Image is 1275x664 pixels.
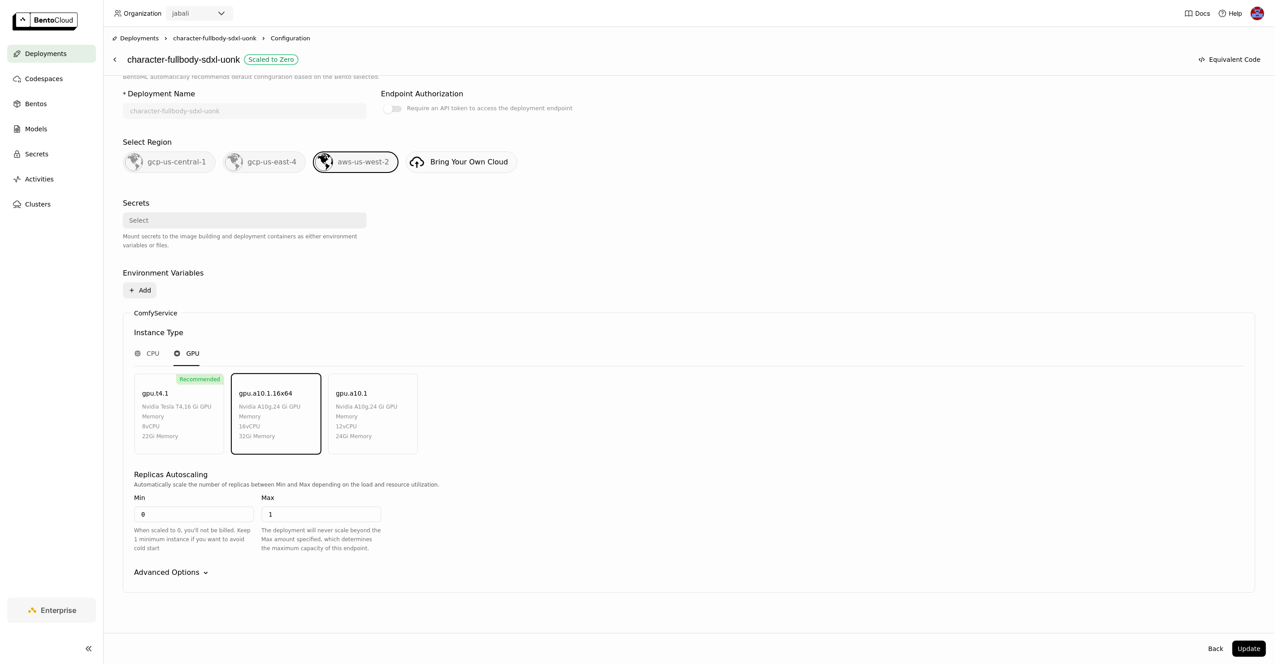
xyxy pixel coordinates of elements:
div: 16 vCPU [239,422,316,431]
img: Jhonatan Oliveira [1251,7,1264,20]
a: Codespaces [7,70,96,88]
div: , 24 Gi GPU Memory [336,402,413,422]
div: Select [129,216,148,225]
svg: Plus [128,287,135,294]
div: gpu.a10.1nvidia a10g,24 Gi GPU Memory12vCPU24Gi Memory [328,374,418,454]
span: Deployments [120,34,159,43]
div: , 16 Gi GPU Memory [142,402,219,422]
div: Automatically scale the number of replicas between Min and Max depending on the load and resource... [134,480,1244,489]
div: 8 vCPU [142,422,219,431]
span: Deployments [25,48,67,59]
a: Activities [7,170,96,188]
div: , 24 Gi GPU Memory [239,402,316,422]
img: logo [13,13,78,30]
div: Instance Type [134,328,183,338]
div: character-fullbody-sdxl-uonk [127,51,1188,68]
div: jabali [172,9,189,18]
div: Replicas Autoscaling [134,470,208,480]
a: Secrets [7,145,96,163]
div: Scaled to Zero [248,56,294,63]
span: Bring Your Own Cloud [430,158,508,166]
a: Clusters [7,195,96,213]
span: nvidia a10g [239,404,272,410]
div: Select Region [123,137,172,148]
svg: Right [260,35,267,42]
span: nvidia tesla t4 [142,404,182,410]
div: 22Gi Memory [142,431,219,441]
div: The deployment will never scale beyond the Max amount specified, which determines the maximum cap... [261,526,382,553]
span: Docs [1195,9,1210,17]
span: Activities [25,174,54,185]
div: Max [261,493,274,503]
div: Deployments [112,34,159,43]
div: Help [1218,9,1242,18]
div: gpu.a10.1.16x64nvidia a10g,24 Gi GPU Memory16vCPU32Gi Memory [231,374,321,454]
a: Docs [1184,9,1210,18]
input: name of deployment (autogenerated if blank) [124,104,366,118]
input: Selected jabali. [190,9,191,18]
p: BentoML automatically recommends default configuration based on the Bento selected. [123,73,1255,82]
a: Models [7,120,96,138]
nav: Breadcrumbs navigation [112,34,1266,43]
span: Configuration [271,34,310,43]
div: Deployment Name [128,89,195,99]
span: gcp-us-central-1 [147,158,206,166]
div: gcp-us-east-4 [223,151,306,173]
a: Enterprise [7,598,96,623]
span: Bentos [25,99,47,109]
div: Recommendedgpu.t4.1nvidia tesla t4,16 Gi GPU Memory8vCPU22Gi Memory [134,374,224,454]
div: 12 vCPU [336,422,413,431]
button: Add [123,282,156,298]
div: Min [134,493,145,503]
div: Endpoint Authorization [381,89,463,99]
span: CPU [147,349,159,358]
div: gpu.t4.1 [142,388,169,398]
span: aws-us-west-2 [338,158,389,166]
div: Secrets [123,198,149,209]
div: 24Gi Memory [336,431,413,441]
span: Secrets [25,149,48,160]
div: gpu.a10.1.16x64 [239,388,292,398]
div: gcp-us-central-1 [123,151,216,173]
span: Codespaces [25,73,63,84]
a: Deployments [7,45,96,63]
a: Bring Your Own Cloud [406,151,517,173]
span: nvidia a10g [336,404,369,410]
span: Organization [124,9,161,17]
div: Advanced Options [134,567,1244,578]
a: Bentos [7,95,96,113]
button: Update [1232,641,1266,657]
div: gpu.a10.1 [336,388,368,398]
div: Recommended [176,374,224,385]
span: Enterprise [41,606,77,615]
div: Environment Variables [123,268,204,279]
button: Back [1203,641,1229,657]
label: ComfyService [134,310,178,317]
div: aws-us-west-2 [313,151,399,173]
svg: Right [162,35,169,42]
div: When scaled to 0, you'll not be billed. Keep 1 minimum instance if you want to avoid cold start [134,526,254,553]
span: GPU [186,349,199,358]
svg: Down [201,569,210,578]
div: 32Gi Memory [239,431,316,441]
div: Mount secrets to the image building and deployment containers as either environment variables or ... [123,232,367,250]
span: character-fullbody-sdxl-uonk [173,34,256,43]
div: Require an API token to access the deployment endpoint [407,103,572,114]
span: Models [25,124,47,134]
span: Clusters [25,199,51,210]
span: Help [1229,9,1242,17]
span: gcp-us-east-4 [247,158,296,166]
div: Advanced Options [134,567,199,578]
button: Equivalent Code [1193,52,1266,68]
